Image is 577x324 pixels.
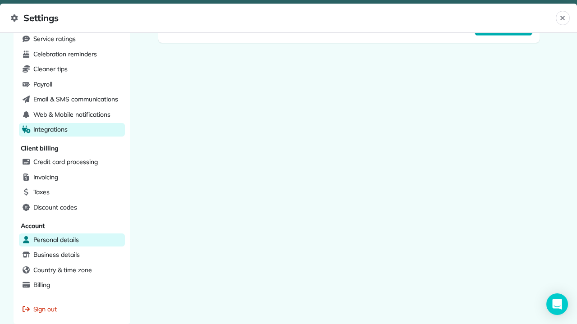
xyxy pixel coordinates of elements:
[19,32,125,46] a: Service ratings
[33,157,98,166] span: Credit card processing
[33,265,92,274] span: Country & time zone
[21,144,59,152] span: Client billing
[19,171,125,184] a: Invoicing
[19,186,125,199] a: Taxes
[33,235,79,244] span: Personal details
[33,110,110,119] span: Web & Mobile notifications
[19,303,125,316] a: Sign out
[19,233,125,247] a: Personal details
[11,11,556,25] span: Settings
[33,250,80,259] span: Business details
[33,64,68,73] span: Cleaner tips
[33,125,68,134] span: Integrations
[33,50,97,59] span: Celebration reminders
[33,80,53,89] span: Payroll
[21,222,45,230] span: Account
[546,293,568,315] div: Open Intercom Messenger
[33,187,50,196] span: Taxes
[33,203,77,212] span: Discount codes
[19,63,125,76] a: Cleaner tips
[33,305,57,314] span: Sign out
[19,201,125,214] a: Discount codes
[19,278,125,292] a: Billing
[19,264,125,277] a: Country & time zone
[33,95,118,104] span: Email & SMS communications
[19,93,125,106] a: Email & SMS communications
[19,155,125,169] a: Credit card processing
[19,78,125,91] a: Payroll
[33,173,59,182] span: Invoicing
[19,123,125,137] a: Integrations
[19,248,125,262] a: Business details
[33,280,50,289] span: Billing
[19,108,125,122] a: Web & Mobile notifications
[556,11,570,25] button: Close
[33,34,76,43] span: Service ratings
[19,48,125,61] a: Celebration reminders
